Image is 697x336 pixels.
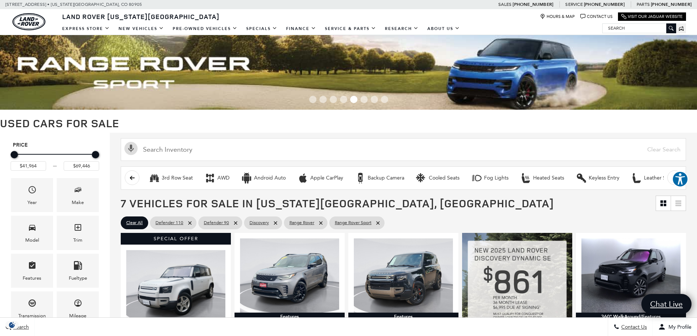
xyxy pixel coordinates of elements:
span: Land Rover [US_STATE][GEOGRAPHIC_DATA] [62,12,220,21]
span: Fueltype [74,259,82,274]
span: Go to slide 1 [309,96,316,103]
nav: Main Navigation [58,22,464,35]
span: Go to slide 7 [371,96,378,103]
a: land-rover [12,13,45,30]
div: Leather Seats [644,175,675,181]
span: Features [28,259,37,274]
span: Discovery [250,218,269,227]
a: Hours & Map [540,14,575,19]
div: Leather Seats [631,173,642,184]
div: Minimum Price [11,151,18,158]
button: Apple CarPlayApple CarPlay [293,170,347,186]
div: AWD [217,175,229,181]
a: Service & Parts [321,22,381,35]
span: Defender 90 [204,218,229,227]
a: [STREET_ADDRESS] • [US_STATE][GEOGRAPHIC_DATA], CO 80905 [5,2,142,7]
div: Backup Camera [355,173,366,184]
div: Model [25,236,39,244]
span: Chat Live [647,299,686,309]
span: Go to slide 4 [340,96,347,103]
img: 2021 Land Rover Defender 90 X [354,238,453,313]
span: Service [565,2,582,7]
svg: Click to toggle on voice search [124,142,138,155]
button: scroll right [667,170,682,185]
div: AWD [205,173,216,184]
span: Parts [637,2,650,7]
div: Cooled Seats [416,173,427,184]
a: Pre-Owned Vehicles [168,22,242,35]
span: Year [28,184,37,199]
div: FeaturesFeatures [11,254,53,288]
div: Mileage [69,312,86,320]
div: 360° WalkAround/Features [576,313,686,321]
section: Click to Open Cookie Consent Modal [4,321,20,329]
span: Range Rover [289,218,314,227]
img: 2023 Land Rover Discovery HSE R-Dynamic [581,238,681,313]
a: Chat Live [641,294,692,314]
a: Research [381,22,423,35]
div: Keyless Entry [589,175,619,181]
div: Transmission [18,312,46,320]
a: Contact Us [580,14,612,19]
aside: Accessibility Help Desk [672,171,688,189]
span: Go to slide 8 [381,96,388,103]
a: [PHONE_NUMBER] [584,1,625,7]
div: Year [27,199,37,207]
div: Cooled Seats [429,175,460,181]
div: MileageMileage [57,291,99,325]
span: My Profile [666,324,692,330]
div: Features [23,274,41,282]
input: Search [603,24,676,33]
span: Sales [498,2,511,7]
div: 3rd Row Seat [149,173,160,184]
span: Contact Us [619,324,647,330]
div: Apple CarPlay [297,173,308,184]
div: MakeMake [57,178,99,212]
button: Backup CameraBackup Camera [351,170,408,186]
button: Fog LightsFog Lights [467,170,513,186]
div: ModelModel [11,216,53,250]
div: Apple CarPlay [310,175,343,181]
div: Make [72,199,84,207]
button: Open user profile menu [653,318,697,336]
div: Android Auto [241,173,252,184]
a: Finance [282,22,321,35]
img: Land Rover [12,13,45,30]
div: YearYear [11,178,53,212]
div: Trim [73,236,82,244]
div: Keyless Entry [576,173,587,184]
a: Grid View [656,196,671,211]
div: Fog Lights [471,173,482,184]
span: Make [74,184,82,199]
img: 2023 Land Rover Discovery HSE R-Dynamic [240,238,339,313]
div: Price [11,148,99,171]
a: New Vehicles [114,22,168,35]
h5: Price [13,142,97,148]
div: Special Offer [121,233,231,245]
span: Go to slide 5 [350,96,357,103]
div: 3rd Row Seat [162,175,193,181]
button: Explore your accessibility options [672,171,688,187]
img: Opt-Out Icon [4,321,20,329]
span: 7 Vehicles for Sale in [US_STATE][GEOGRAPHIC_DATA], [GEOGRAPHIC_DATA] [121,196,554,211]
div: Features [235,313,345,321]
img: 2020 Land Rover Defender 110 SE [126,250,225,324]
span: Go to slide 3 [330,96,337,103]
a: EXPRESS STORE [58,22,114,35]
a: [PHONE_NUMBER] [513,1,553,7]
input: Search Inventory [121,138,686,161]
button: Cooled SeatsCooled Seats [412,170,464,186]
input: Minimum [11,161,46,171]
div: Heated Seats [520,173,531,184]
button: Android AutoAndroid Auto [237,170,290,186]
div: Features [348,313,458,321]
span: Go to slide 6 [360,96,368,103]
div: Backup Camera [368,175,404,181]
span: Trim [74,221,82,236]
a: Specials [242,22,282,35]
span: Range Rover Sport [335,218,371,227]
div: TransmissionTransmission [11,291,53,325]
a: About Us [423,22,464,35]
div: Android Auto [254,175,286,181]
span: Transmission [28,297,37,312]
